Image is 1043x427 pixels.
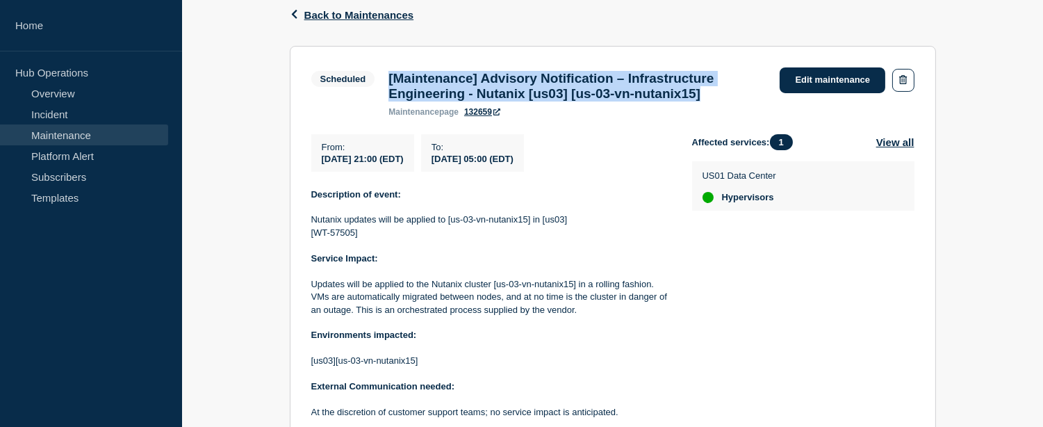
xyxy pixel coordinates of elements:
[311,355,670,367] p: [us03][us-03-vn-nutanix15]
[692,134,800,150] span: Affected services:
[722,192,774,203] span: Hypervisors
[311,253,378,264] strong: Service Impact:
[388,107,439,117] span: maintenance
[770,134,793,150] span: 1
[311,71,375,87] span: Scheduled
[388,71,766,102] h3: [Maintenance] Advisory Notification – Infrastructure Engineering - Nutanix [us03] [us-03-vn-nutan...
[311,227,670,239] p: [WT-57505]
[311,189,401,200] strong: Description of event:
[311,213,670,226] p: Nutanix updates will be applied to [us-03-vn-nutanix15] in [us03]
[311,381,455,392] strong: External Communication needed:
[703,192,714,203] div: up
[432,154,514,164] span: [DATE] 05:00 (EDT)
[311,330,417,340] strong: Environments impacted:
[322,142,404,152] p: From :
[780,67,885,93] a: Edit maintenance
[876,134,914,150] button: View all
[703,170,776,181] p: US01 Data Center
[311,278,670,316] p: Updates will be applied to the Nutanix cluster [us-03-vn-nutanix15] in a rolling fashion. VMs are...
[311,406,670,419] p: At the discretion of customer support teams; no service impact is anticipated.
[290,9,414,21] button: Back to Maintenances
[464,107,500,117] a: 132659
[304,9,414,21] span: Back to Maintenances
[388,107,459,117] p: page
[322,154,404,164] span: [DATE] 21:00 (EDT)
[432,142,514,152] p: To :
